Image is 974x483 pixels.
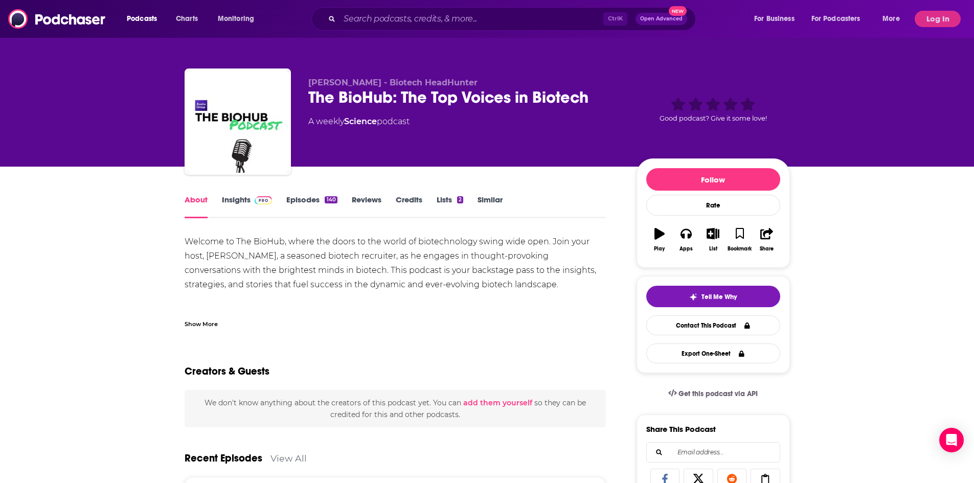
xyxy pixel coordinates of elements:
[701,293,737,301] span: Tell Me Why
[8,9,106,29] img: Podchaser - Follow, Share and Rate Podcasts
[640,16,683,21] span: Open Advanced
[169,11,204,27] a: Charts
[457,196,463,203] div: 2
[270,453,307,464] a: View All
[646,442,780,463] div: Search followers
[646,424,716,434] h3: Share This Podcast
[339,11,603,27] input: Search podcasts, credits, & more...
[679,246,693,252] div: Apps
[689,293,697,301] img: tell me why sparkle
[811,12,860,26] span: For Podcasters
[637,78,790,141] div: Good podcast? Give it some love!
[187,71,289,173] img: The BioHub: The Top Voices in Biotech
[344,117,377,126] a: Science
[669,6,687,16] span: New
[646,221,673,258] button: Play
[205,398,586,419] span: We don't know anything about the creators of this podcast yet . You can so they can be credited f...
[678,389,758,398] span: Get this podcast via API
[646,343,780,363] button: Export One-Sheet
[673,221,699,258] button: Apps
[396,195,422,218] a: Credits
[185,235,606,349] div: Welcome to The BioHub, where the doors to the world of biotechnology swing wide open. Join your h...
[636,13,687,25] button: Open AdvancedNew
[211,11,267,27] button: open menu
[727,221,753,258] button: Bookmark
[185,195,208,218] a: About
[939,428,964,452] div: Open Intercom Messenger
[185,365,269,378] h2: Creators & Guests
[728,246,752,252] div: Bookmark
[176,12,198,26] span: Charts
[754,12,795,26] span: For Business
[222,195,273,218] a: InsightsPodchaser Pro
[660,381,766,406] a: Get this podcast via API
[352,195,381,218] a: Reviews
[463,399,532,407] button: add them yourself
[646,195,780,216] div: Rate
[478,195,503,218] a: Similar
[255,196,273,204] img: Podchaser Pro
[882,12,900,26] span: More
[120,11,170,27] button: open menu
[655,443,772,462] input: Email address...
[127,12,157,26] span: Podcasts
[747,11,807,27] button: open menu
[325,196,337,203] div: 140
[760,246,774,252] div: Share
[915,11,961,27] button: Log In
[875,11,913,27] button: open menu
[308,116,410,128] div: A weekly podcast
[654,246,665,252] div: Play
[185,452,262,465] a: Recent Episodes
[660,114,767,122] span: Good podcast? Give it some love!
[286,195,337,218] a: Episodes140
[805,11,875,27] button: open menu
[753,221,780,258] button: Share
[321,7,706,31] div: Search podcasts, credits, & more...
[709,246,717,252] div: List
[646,168,780,191] button: Follow
[699,221,726,258] button: List
[218,12,254,26] span: Monitoring
[437,195,463,218] a: Lists2
[308,78,478,87] span: [PERSON_NAME] - Biotech HeadHunter
[603,12,627,26] span: Ctrl K
[646,315,780,335] a: Contact This Podcast
[646,286,780,307] button: tell me why sparkleTell Me Why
